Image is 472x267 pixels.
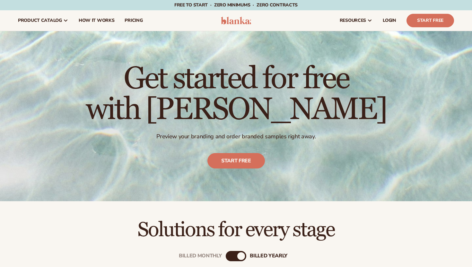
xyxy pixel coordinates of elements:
[335,10,378,31] a: resources
[125,18,143,23] span: pricing
[383,18,396,23] span: LOGIN
[179,253,222,259] div: Billed Monthly
[79,18,115,23] span: How It Works
[207,153,265,169] a: Start free
[250,253,287,259] div: billed Yearly
[13,10,74,31] a: product catalog
[74,10,120,31] a: How It Works
[406,14,454,27] a: Start Free
[119,10,148,31] a: pricing
[221,17,251,24] img: logo
[86,64,387,125] h1: Get started for free with [PERSON_NAME]
[378,10,401,31] a: LOGIN
[18,219,454,241] h2: Solutions for every stage
[18,18,62,23] span: product catalog
[86,133,387,140] p: Preview your branding and order branded samples right away.
[174,2,298,8] span: Free to start · ZERO minimums · ZERO contracts
[340,18,366,23] span: resources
